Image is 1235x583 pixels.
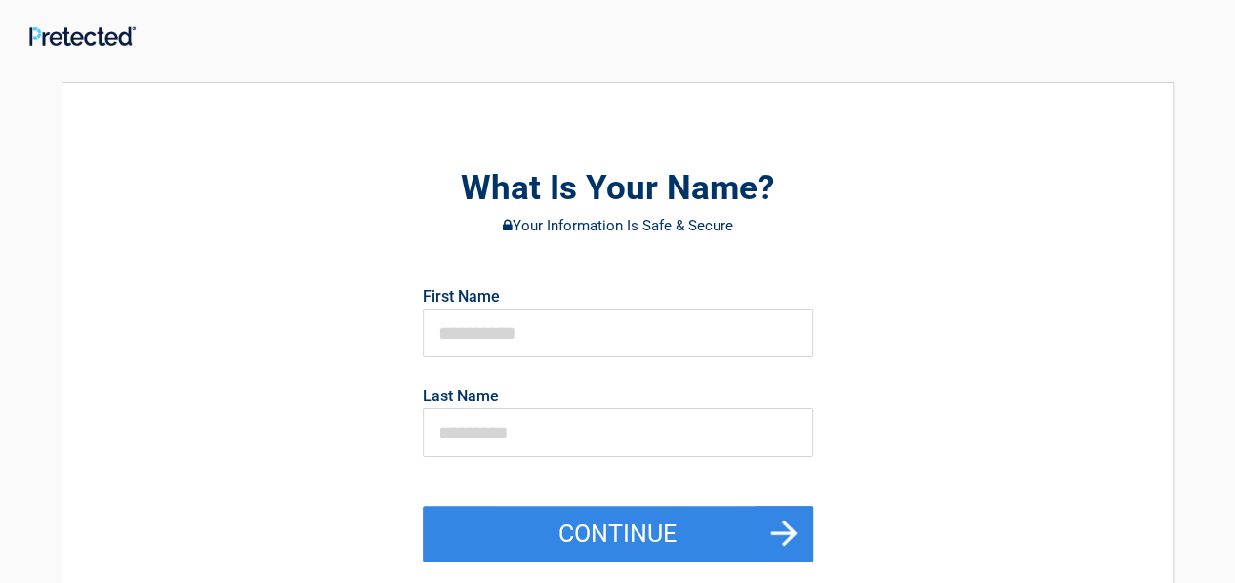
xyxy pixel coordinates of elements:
[423,289,500,305] label: First Name
[423,389,499,404] label: Last Name
[170,166,1066,212] h2: What Is Your Name?
[29,26,136,46] img: Main Logo
[423,506,813,562] button: Continue
[170,218,1066,233] h3: Your Information Is Safe & Secure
